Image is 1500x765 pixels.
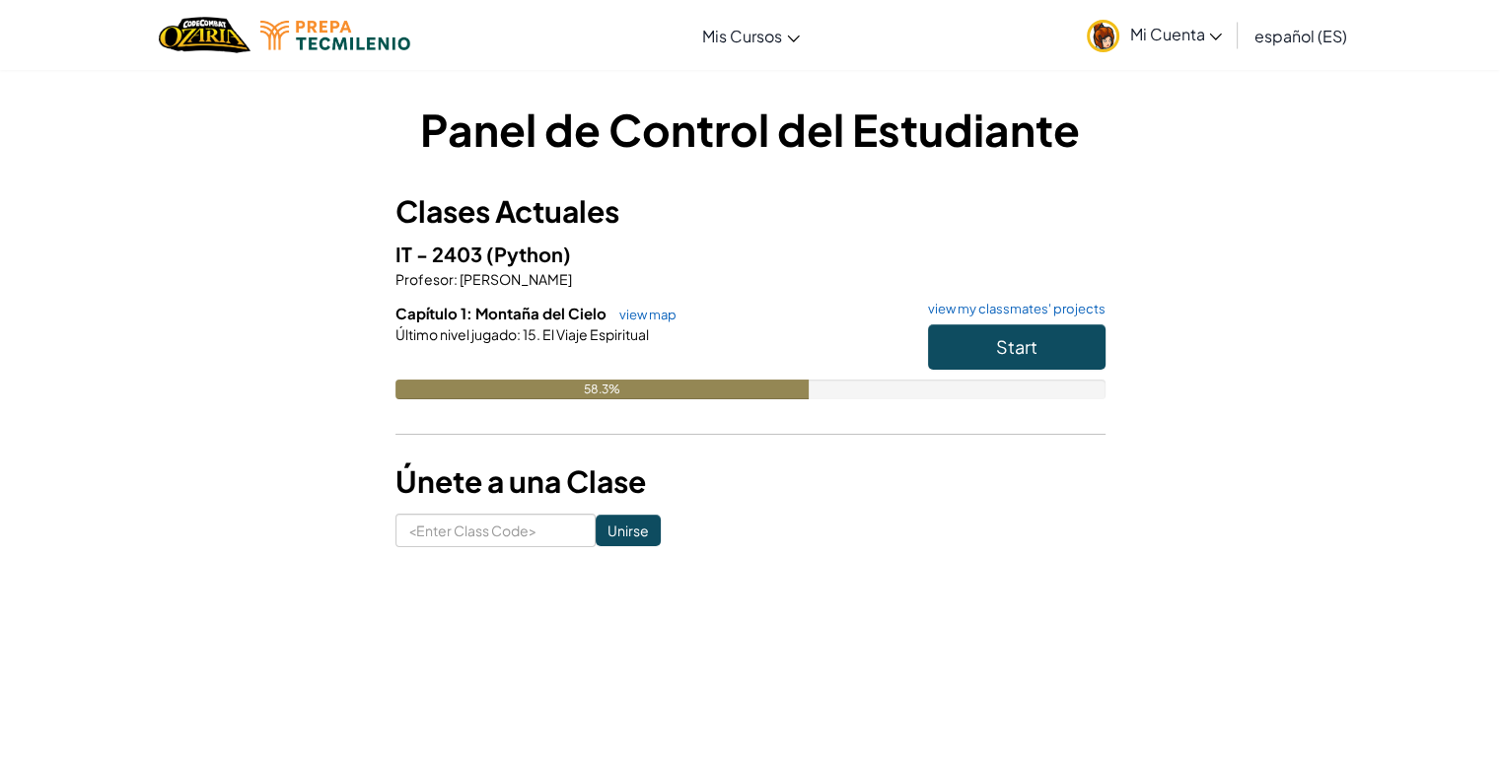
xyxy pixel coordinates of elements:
[1129,24,1222,44] span: Mi Cuenta
[609,307,677,322] a: view map
[702,26,782,46] span: Mis Cursos
[1077,4,1232,66] a: Mi Cuenta
[1244,9,1356,62] a: español (ES)
[517,325,521,343] span: :
[486,242,571,266] span: (Python)
[454,270,458,288] span: :
[260,21,410,50] img: Tecmilenio logo
[395,242,486,266] span: IT - 2403
[395,325,517,343] span: Último nivel jugado
[395,270,454,288] span: Profesor
[395,514,596,547] input: <Enter Class Code>
[1253,26,1346,46] span: español (ES)
[395,459,1106,504] h3: Únete a una Clase
[596,515,661,546] input: Unirse
[159,15,250,55] a: Ozaria by CodeCombat logo
[395,99,1106,160] h1: Panel de Control del Estudiante
[540,325,649,343] span: El Viaje Espiritual
[928,324,1106,370] button: Start
[692,9,810,62] a: Mis Cursos
[1087,20,1119,52] img: avatar
[458,270,572,288] span: [PERSON_NAME]
[395,189,1106,234] h3: Clases Actuales
[996,335,1037,358] span: Start
[395,380,810,399] div: 58.3%
[521,325,540,343] span: 15.
[159,15,250,55] img: Home
[918,303,1106,315] a: view my classmates' projects
[395,304,609,322] span: Capítulo 1: Montaña del Cielo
